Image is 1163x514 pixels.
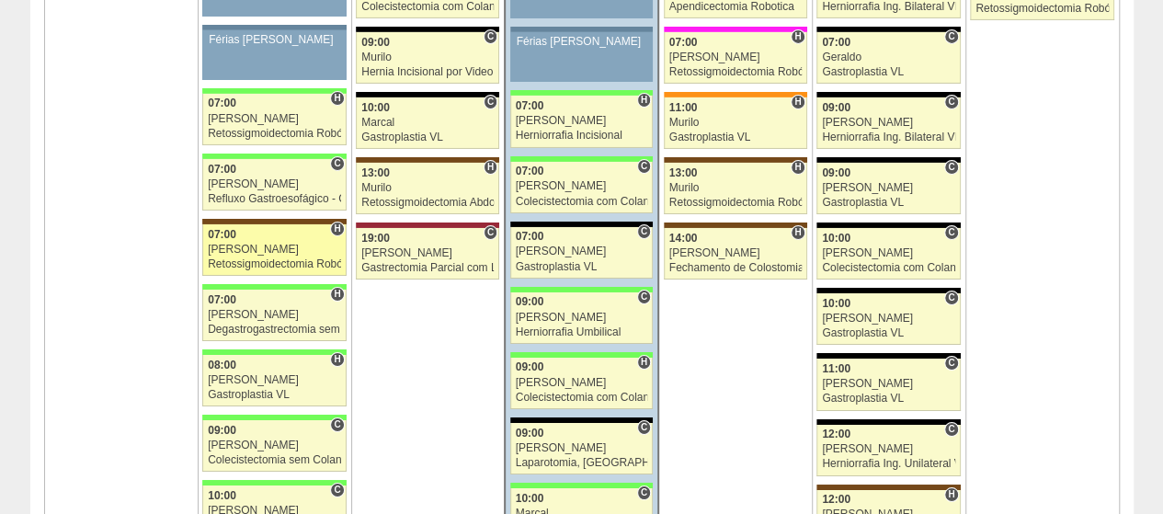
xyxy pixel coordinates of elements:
a: Férias [PERSON_NAME] [202,30,346,80]
div: Key: Blanc [816,288,960,293]
div: Gastrectomia Parcial com Linfadenectomia [361,262,494,274]
span: 09:00 [516,360,544,373]
span: Hospital [791,160,804,175]
span: Hospital [330,222,344,236]
div: Key: Santa Joana [816,485,960,490]
div: Key: Blanc [356,27,499,32]
a: C 12:00 [PERSON_NAME] Herniorrafia Ing. Unilateral VL [816,425,960,476]
span: Consultório [484,29,497,44]
div: Herniorrafia Incisional [516,130,648,142]
span: 12:00 [822,428,850,440]
a: Férias [PERSON_NAME] [510,32,653,82]
span: 09:00 [208,424,236,437]
span: 07:00 [822,36,850,49]
div: Colecistectomia com Colangiografia VL [516,196,648,208]
span: Hospital [944,487,958,502]
div: Laparotomia, [GEOGRAPHIC_DATA], Drenagem, Bridas VL [516,457,648,469]
div: Colecistectomia com Colangiografia VL [822,262,955,274]
div: [PERSON_NAME] [208,113,341,125]
div: Herniorrafia Ing. Unilateral VL [822,458,955,470]
span: 07:00 [669,36,698,49]
span: Consultório [330,417,344,432]
div: Herniorrafia Ing. Bilateral VL [822,1,955,13]
div: Key: Brasil [510,287,653,292]
span: 09:00 [516,427,544,440]
a: C 19:00 [PERSON_NAME] Gastrectomia Parcial com Linfadenectomia [356,228,499,280]
div: Key: Brasil [510,483,653,488]
span: Hospital [791,95,804,109]
div: [PERSON_NAME] [822,443,955,455]
span: Hospital [330,287,344,302]
a: H 07:00 [PERSON_NAME] Herniorrafia Incisional [510,96,653,147]
span: Hospital [330,352,344,367]
div: Retossigmoidectomia Robótica [208,128,341,140]
a: C 09:00 [PERSON_NAME] Herniorrafia Ing. Bilateral VL [816,97,960,149]
div: Key: Brasil [202,415,346,420]
div: Férias [PERSON_NAME] [209,34,340,46]
div: [PERSON_NAME] [208,440,341,451]
a: C 09:00 Murilo Hernia Incisional por Video [356,32,499,84]
span: 08:00 [208,359,236,371]
span: Consultório [637,159,651,174]
div: Murilo [669,182,802,194]
span: Hospital [637,355,651,370]
span: Consultório [484,225,497,240]
span: Consultório [484,95,497,109]
div: Key: Blanc [510,417,653,423]
div: Key: Brasil [510,352,653,358]
span: 10:00 [822,232,850,245]
div: Murilo [361,182,494,194]
div: [PERSON_NAME] [822,117,955,129]
span: 09:00 [361,36,390,49]
span: 07:00 [516,165,544,177]
div: Gastroplastia VL [361,131,494,143]
div: Hernia Incisional por Video [361,66,494,78]
div: [PERSON_NAME] [208,309,341,321]
a: C 09:00 [PERSON_NAME] Herniorrafia Umbilical [510,292,653,344]
a: C 07:00 [PERSON_NAME] Refluxo Gastroesofágico - Cirurgia VL [202,159,346,211]
span: Consultório [944,356,958,371]
span: 11:00 [669,101,698,114]
div: Key: Blanc [816,27,960,32]
div: Gastroplastia VL [669,131,802,143]
a: H 09:00 [PERSON_NAME] Colecistectomia com Colangiografia VL [510,358,653,409]
div: Colecistectomia sem Colangiografia VL [208,454,341,466]
div: [PERSON_NAME] [208,374,341,386]
div: [PERSON_NAME] [822,247,955,259]
div: Key: Blanc [816,223,960,228]
div: Retossigmoidectomia Robótica [669,66,802,78]
div: Key: Sírio Libanês [356,223,499,228]
a: C 09:00 [PERSON_NAME] Gastroplastia VL [816,163,960,214]
span: Hospital [330,91,344,106]
a: H 07:00 [PERSON_NAME] Degastrogastrectomia sem vago [202,290,346,341]
a: H 08:00 [PERSON_NAME] Gastroplastia VL [202,355,346,406]
a: H 11:00 Murilo Gastroplastia VL [664,97,807,149]
div: Key: Brasil [510,156,653,162]
div: Key: Blanc [816,92,960,97]
span: 09:00 [822,101,850,114]
span: Consultório [330,483,344,497]
span: 07:00 [516,99,544,112]
span: Hospital [484,160,497,175]
div: Key: Brasil [202,88,346,94]
span: 07:00 [208,97,236,109]
div: Key: Blanc [356,92,499,97]
span: 07:00 [208,163,236,176]
div: Key: Santa Joana [664,157,807,163]
span: Consultório [944,160,958,175]
div: Retossigmoidectomia Robótica [208,258,341,270]
a: C 07:00 Geraldo Gastroplastia VL [816,32,960,84]
span: Consultório [944,29,958,44]
div: Gastroplastia VL [822,393,955,405]
span: 13:00 [669,166,698,179]
span: 07:00 [516,230,544,243]
span: Hospital [637,93,651,108]
div: Herniorrafia Umbilical [516,326,648,338]
a: C 07:00 [PERSON_NAME] Colecistectomia com Colangiografia VL [510,162,653,213]
div: Geraldo [822,51,955,63]
div: [PERSON_NAME] [516,246,648,257]
div: Key: Santa Joana [356,157,499,163]
div: Fechamento de Colostomia ou Enterostomia [669,262,802,274]
div: Key: Blanc [816,157,960,163]
span: Consultório [637,485,651,500]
